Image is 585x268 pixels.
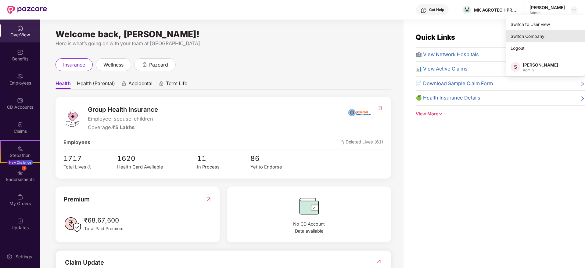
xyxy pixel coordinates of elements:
[17,218,23,224] img: svg+xml;base64,PHN2ZyBpZD0iVXBkYXRlZCIgeG1sbnM9Imh0dHA6Ly93d3cudzMub3JnLzIwMDAvc3ZnIiB3aWR0aD0iMj...
[166,80,187,89] span: Term Life
[17,73,23,79] img: svg+xml;base64,PHN2ZyBpZD0iRW1wbG95ZWVzIiB4bWxucz0iaHR0cDovL3d3dy53My5vcmcvMjAwMC9zdmciIHdpZHRoPS...
[7,160,33,165] div: New Challenge
[17,25,23,31] img: svg+xml;base64,PHN2ZyBpZD0iSG9tZSIgeG1sbnM9Imh0dHA6Ly93d3cudzMub3JnLzIwMDAvc3ZnIiB3aWR0aD0iMjAiIG...
[235,194,383,218] img: CDBalanceIcon
[474,7,517,13] div: MK AGROTECH PRIVATE LIMITED
[128,80,153,89] span: Accidental
[416,94,480,102] span: 🍏 Health Insurance Details
[421,7,427,13] img: svg+xml;base64,PHN2ZyBpZD0iSGVscC0zMngzMiIgeG1sbnM9Imh0dHA6Ly93d3cudzMub3JnLzIwMDAvc3ZnIiB3aWR0aD...
[529,10,565,15] div: Admin
[429,7,444,12] div: Get Help
[197,153,250,164] span: 11
[235,221,383,234] span: No CD Account Data available
[117,164,197,171] div: Health Card Available
[377,105,383,111] img: RedirectIcon
[514,63,517,71] span: S
[506,18,585,30] div: Switch to User view
[56,80,71,89] span: Health
[506,30,585,42] div: Switch Company
[17,49,23,55] img: svg+xml;base64,PHN2ZyBpZD0iQmVuZWZpdHMiIHhtbG5zPSJodHRwOi8vd3d3LnczLm9yZy8yMDAwL3N2ZyIgd2lkdGg9Ij...
[63,164,86,170] span: Total Lives
[416,80,493,88] span: 📄 Download Sample Claim Form
[6,254,13,260] img: svg+xml;base64,PHN2ZyBpZD0iU2V0dGluZy0yMHgyMCIgeG1sbnM9Imh0dHA6Ly93d3cudzMub3JnLzIwMDAvc3ZnIiB3aW...
[112,124,135,130] span: ₹5 Lakhs
[63,153,103,164] span: 1717
[103,61,124,69] span: wellness
[56,40,391,47] div: Here is what’s going on with your team at [GEOGRAPHIC_DATA]
[250,153,304,164] span: 86
[340,140,344,144] img: deleteIcon
[159,81,164,86] div: animation
[7,6,47,14] img: New Pazcare Logo
[523,62,558,68] div: [PERSON_NAME]
[340,139,383,147] span: Deleted Lives (61)
[22,166,27,171] div: 1
[416,51,479,59] span: 🏥 View Network Hospitals
[17,146,23,152] img: svg+xml;base64,PHN2ZyB4bWxucz0iaHR0cDovL3d3dy53My5vcmcvMjAwMC9zdmciIHdpZHRoPSIyMSIgaGVpZ2h0PSIyMC...
[17,194,23,200] img: svg+xml;base64,PHN2ZyBpZD0iTXlfT3JkZXJzIiBkYXRhLW5hbWU9Ik15IE9yZGVycyIgeG1sbnM9Imh0dHA6Ly93d3cudz...
[84,225,124,232] span: Total Paid Premium
[63,215,82,234] img: PaidPremiumIcon
[56,32,391,37] div: Welcome back, [PERSON_NAME]!
[17,121,23,128] img: svg+xml;base64,PHN2ZyBpZD0iQ2xhaW0iIHhtbG5zPSJodHRwOi8vd3d3LnczLm9yZy8yMDAwL3N2ZyIgd2lkdGg9IjIwIi...
[1,152,40,158] div: Stepathon
[197,164,250,171] div: In Process
[88,165,91,169] span: info-circle
[580,95,585,102] span: right
[142,62,147,67] div: animation
[88,124,158,132] div: Coverage:
[63,139,90,147] span: Employees
[572,7,576,12] img: svg+xml;base64,PHN2ZyBpZD0iRHJvcGRvd24tMzJ4MzIiIHhtbG5zPSJodHRwOi8vd3d3LnczLm9yZy8yMDAwL3N2ZyIgd2...
[464,6,470,13] span: M
[88,105,158,114] span: Group Health Insurance
[416,65,468,73] span: 📊 View Active Claims
[580,81,585,88] span: right
[117,153,197,164] span: 1620
[506,42,585,54] div: Logout
[348,105,371,120] img: insurerIcon
[250,164,304,171] div: Yet to Endorse
[416,33,455,41] span: Quick Links
[63,61,85,69] span: insurance
[63,194,90,204] span: Premium
[121,81,127,86] div: animation
[17,97,23,103] img: svg+xml;base64,PHN2ZyBpZD0iQ0RfQWNjb3VudHMiIGRhdGEtbmFtZT0iQ0QgQWNjb3VudHMiIHhtbG5zPSJodHRwOi8vd3...
[14,254,34,260] div: Settings
[375,259,382,265] img: RedirectIcon
[205,194,212,204] img: RedirectIcon
[88,115,158,123] span: Employee, spouse, children
[149,61,168,69] span: pazcard
[17,170,23,176] img: svg+xml;base64,PHN2ZyBpZD0iRW5kb3JzZW1lbnRzIiB4bWxucz0iaHR0cDovL3d3dy53My5vcmcvMjAwMC9zdmciIHdpZH...
[523,68,558,73] div: Admin
[63,109,82,127] img: logo
[416,110,585,117] div: View More
[529,5,565,10] div: [PERSON_NAME]
[84,215,124,225] span: ₹68,67,600
[65,258,104,267] div: Claim Update
[438,112,443,116] span: down
[77,80,115,89] span: Health (Parental)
